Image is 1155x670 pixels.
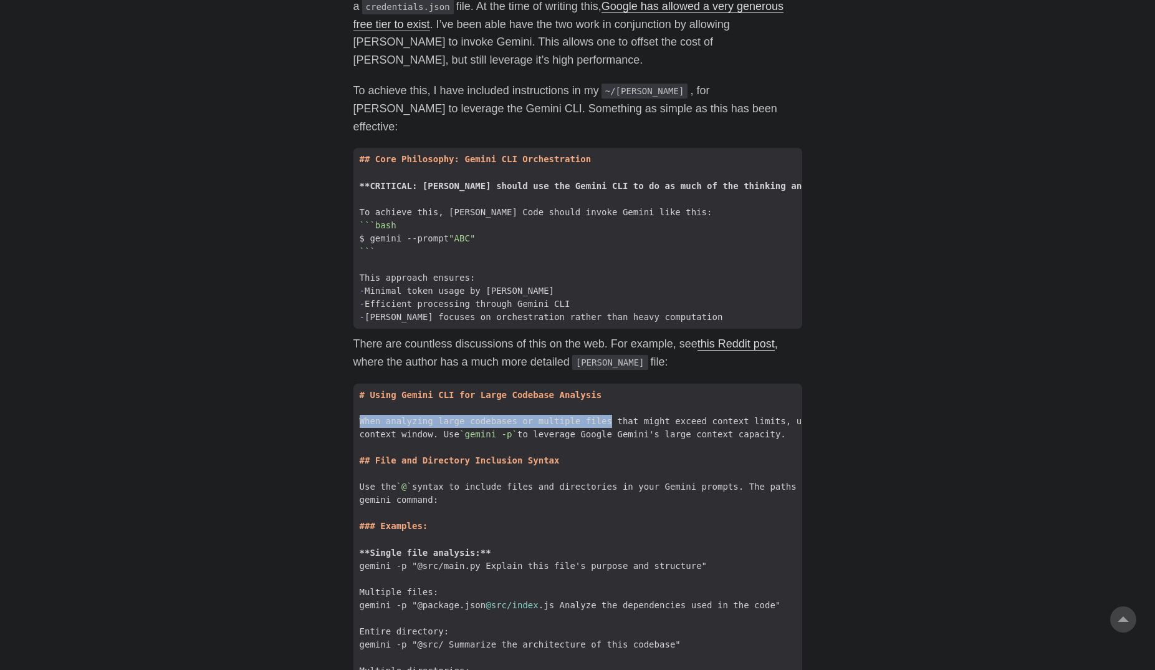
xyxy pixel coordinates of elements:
[360,521,428,531] span: ### Examples:
[353,638,687,651] span: gemini -p "@src/ Summarize the architecture of this codebase"
[353,206,719,219] span: To achieve this, [PERSON_NAME] Code should invoke Gemini like this:
[360,246,375,256] span: ```
[360,548,491,558] span: **Single file analysis:**
[360,220,396,230] span: ```bash
[353,586,445,599] span: Multiple files:
[697,337,775,350] a: this Reddit post
[360,286,365,296] span: -
[360,312,365,322] span: -
[353,298,577,311] span: Efficient processing through Gemini CLI
[353,599,787,612] span: gemini -p "@package.json .js Analyze the dependencies used in the code"
[353,560,714,573] span: gemini -p "@src/main.py Explain this file's purpose and structure"
[353,625,456,638] span: Entire directory:
[360,455,560,465] span: ## File and Directory Inclusion Syntax
[353,82,802,135] p: To achieve this, I have included instructions in my , for [PERSON_NAME] to leverage the Gemini CL...
[353,284,561,298] span: Minimal token usage by [PERSON_NAME]
[459,429,517,439] span: `gemini -p`
[353,311,729,324] span: [PERSON_NAME] focuses on orchestration rather than heavy computation
[601,84,688,99] code: ~/[PERSON_NAME]
[449,233,475,243] span: "ABC"
[1110,606,1136,633] a: go to top
[486,600,538,610] span: @src/index
[353,415,987,428] span: When analyzing large codebases or multiple files that might exceed context limits, use the Gemini...
[396,482,412,492] span: `@`
[572,355,648,370] code: [PERSON_NAME]
[360,299,365,309] span: -
[353,428,792,441] span: context window. Use to leverage Google Gemini's large context capacity.
[360,390,602,400] span: # Using Gemini CLI for Large Codebase Analysis
[353,232,482,245] span: $ gemini --prompt
[360,154,592,164] span: ## Core Philosophy: Gemini CLI Orchestration
[353,480,1014,493] span: Use the syntax to include files and directories in your Gemini prompts. The paths should be relat...
[353,493,445,507] span: gemini command:
[353,335,802,371] p: There are countless discussions of this on the web. For example, see , where the author has a muc...
[353,271,482,284] span: This approach ensures:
